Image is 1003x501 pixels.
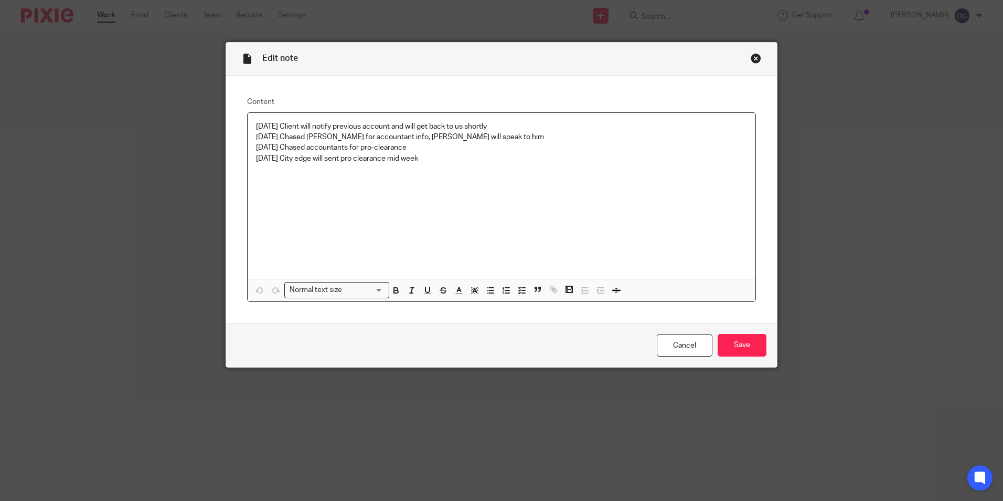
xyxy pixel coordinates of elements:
[256,121,747,132] p: [DATE] Client will notify previous account and will get back to us shortly
[247,97,756,107] label: Content
[718,334,766,357] input: Save
[287,285,344,296] span: Normal text size
[284,282,389,298] div: Search for option
[657,334,712,357] a: Cancel
[256,142,747,153] p: [DATE] Chased accountants for pro-clearance
[345,285,383,296] input: Search for option
[751,53,761,64] div: Close this dialog window
[262,54,298,62] span: Edit note
[256,132,747,142] p: [DATE] Chased [PERSON_NAME] for accountant info, [PERSON_NAME] will speak to him
[256,153,747,164] p: [DATE] City edge will sent pro clearance mid week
